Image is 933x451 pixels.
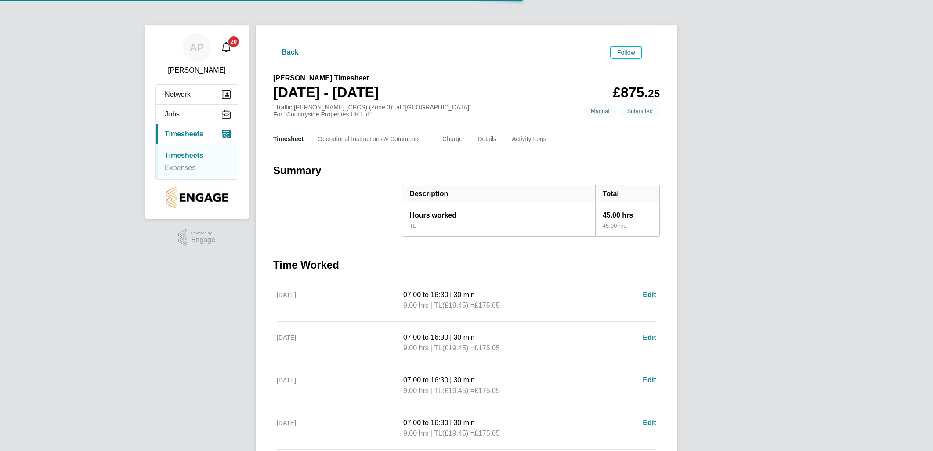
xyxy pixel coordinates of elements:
[403,419,448,426] span: 07:00 to 16:30
[191,236,215,244] span: Engage
[402,185,595,203] div: Description
[643,334,656,341] span: Edit
[453,291,474,298] span: 30 min
[403,429,429,437] span: 9.00 hrs
[273,128,304,149] button: Timesheet
[165,130,203,138] span: Timesheets
[165,110,180,118] span: Jobs
[403,302,429,309] span: 9.00 hrs
[610,46,642,59] button: Follow
[155,65,238,76] span: Andy Pearce
[643,290,656,300] a: Edit
[191,229,215,237] span: Powered by
[165,164,195,171] a: Expenses
[474,344,500,352] span: £175.05
[474,387,500,394] span: £175.05
[450,334,452,341] span: |
[165,152,203,159] a: Timesheets
[430,387,432,394] span: |
[453,334,474,341] span: 30 min
[273,84,379,101] h1: [DATE] - [DATE]
[643,332,656,343] a: Edit
[646,50,660,55] button: Timesheets Menu
[145,25,249,219] nav: Main navigation
[409,222,416,229] div: TL
[273,73,379,84] h2: [PERSON_NAME] Timesheet
[595,222,659,236] div: 45.00 hrs
[512,128,550,149] button: Activity Logs
[178,229,215,246] a: Powered byEngage
[166,187,228,208] img: countryside-properties-logo-retina.png
[450,419,452,426] span: |
[450,291,452,298] span: |
[613,84,660,100] app-decimal: £875.
[474,302,500,309] span: £175.05
[617,49,635,56] span: Follow
[430,429,432,437] span: |
[643,375,656,386] a: Edit
[434,386,442,396] span: TL
[277,418,403,439] div: [DATE]
[434,300,442,311] span: TL
[318,128,428,149] button: Operational Instructions & Comments
[648,87,660,99] span: 25
[217,33,235,62] a: 20
[595,185,659,203] div: Total
[442,128,463,149] button: Charge
[442,429,474,437] span: (£19.45) =
[643,376,656,384] span: Edit
[595,203,659,222] div: 45.00 hrs
[156,144,238,179] div: Timesheets
[442,344,474,352] span: (£19.45) =
[403,334,448,341] span: 07:00 to 16:30
[402,203,595,222] div: Hours worked
[155,187,238,208] a: Go to home page
[228,36,239,47] span: 20
[277,290,403,311] div: [DATE]
[453,376,474,384] span: 30 min
[277,375,403,396] div: [DATE]
[477,128,498,149] button: Details
[402,185,660,237] div: Summary
[430,344,432,352] span: |
[620,104,660,118] span: This timesheet is Submitted.
[273,258,660,272] h3: Time Worked
[643,419,656,426] span: Edit
[156,124,238,144] button: Timesheets
[165,91,191,98] span: Network
[277,332,403,353] div: [DATE]
[453,419,474,426] span: 30 min
[474,429,500,437] span: £175.05
[434,343,442,353] span: TL
[403,387,429,394] span: 9.00 hrs
[430,302,432,309] span: |
[643,291,656,298] span: Edit
[273,111,471,118] div: For "Countryside Properties UK Ltd"
[403,291,448,298] span: 07:00 to 16:30
[156,105,238,124] button: Jobs
[273,47,299,58] button: Back
[403,344,429,352] span: 9.00 hrs
[643,418,656,428] a: Edit
[450,376,452,384] span: |
[190,42,204,53] span: AP
[403,376,448,384] span: 07:00 to 16:30
[584,104,617,118] span: This timesheet was manually created.
[155,33,238,76] a: AP[PERSON_NAME]
[442,302,474,309] span: (£19.45) =
[273,164,660,178] h3: Summary
[282,47,299,58] span: Back
[273,104,471,118] div: "Traffic [PERSON_NAME] (CPCS) (Zone 3)" at "[GEOGRAPHIC_DATA]"
[434,428,442,439] span: TL
[156,85,238,104] button: Network
[442,387,474,394] span: (£19.45) =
